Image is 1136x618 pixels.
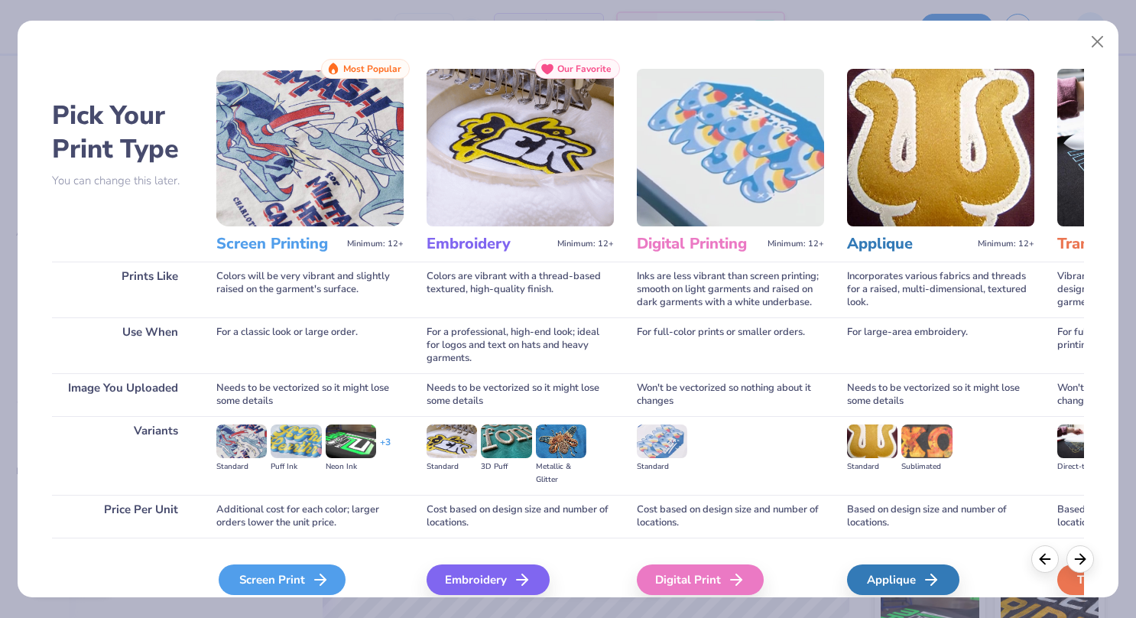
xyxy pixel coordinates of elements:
[271,460,321,473] div: Puff Ink
[427,234,551,254] h3: Embroidery
[52,174,193,187] p: You can change this later.
[1082,28,1112,57] button: Close
[847,262,1034,317] div: Incorporates various fabrics and threads for a raised, multi-dimensional, textured look.
[481,424,531,458] img: 3D Puff
[847,69,1034,226] img: Applique
[219,564,346,595] div: Screen Print
[847,564,959,595] div: Applique
[637,234,761,254] h3: Digital Printing
[768,239,824,249] span: Minimum: 12+
[52,99,193,166] h2: Pick Your Print Type
[637,564,764,595] div: Digital Print
[557,239,614,249] span: Minimum: 12+
[427,424,477,458] img: Standard
[52,373,193,416] div: Image You Uploaded
[216,424,267,458] img: Standard
[52,317,193,373] div: Use When
[637,460,687,473] div: Standard
[637,495,824,538] div: Cost based on design size and number of locations.
[427,564,550,595] div: Embroidery
[847,424,897,458] img: Standard
[427,69,614,226] img: Embroidery
[637,373,824,416] div: Won't be vectorized so nothing about it changes
[536,460,586,486] div: Metallic & Glitter
[380,436,391,462] div: + 3
[427,373,614,416] div: Needs to be vectorized so it might lose some details
[271,424,321,458] img: Puff Ink
[343,63,401,74] span: Most Popular
[1057,424,1108,458] img: Direct-to-film
[347,239,404,249] span: Minimum: 12+
[901,424,952,458] img: Sublimated
[847,373,1034,416] div: Needs to be vectorized so it might lose some details
[52,262,193,317] div: Prints Like
[847,317,1034,373] div: For large-area embroidery.
[52,495,193,538] div: Price Per Unit
[637,317,824,373] div: For full-color prints or smaller orders.
[637,262,824,317] div: Inks are less vibrant than screen printing; smooth on light garments and raised on dark garments ...
[1057,460,1108,473] div: Direct-to-film
[637,424,687,458] img: Standard
[52,416,193,495] div: Variants
[216,495,404,538] div: Additional cost for each color; larger orders lower the unit price.
[216,69,404,226] img: Screen Printing
[427,317,614,373] div: For a professional, high-end look; ideal for logos and text on hats and heavy garments.
[216,234,341,254] h3: Screen Printing
[216,262,404,317] div: Colors will be very vibrant and slightly raised on the garment's surface.
[326,424,376,458] img: Neon Ink
[427,460,477,473] div: Standard
[216,317,404,373] div: For a classic look or large order.
[847,234,972,254] h3: Applique
[901,460,952,473] div: Sublimated
[216,373,404,416] div: Needs to be vectorized so it might lose some details
[978,239,1034,249] span: Minimum: 12+
[637,69,824,226] img: Digital Printing
[427,262,614,317] div: Colors are vibrant with a thread-based textured, high-quality finish.
[847,460,897,473] div: Standard
[216,460,267,473] div: Standard
[326,460,376,473] div: Neon Ink
[481,460,531,473] div: 3D Puff
[847,495,1034,538] div: Based on design size and number of locations.
[427,495,614,538] div: Cost based on design size and number of locations.
[557,63,612,74] span: Our Favorite
[536,424,586,458] img: Metallic & Glitter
